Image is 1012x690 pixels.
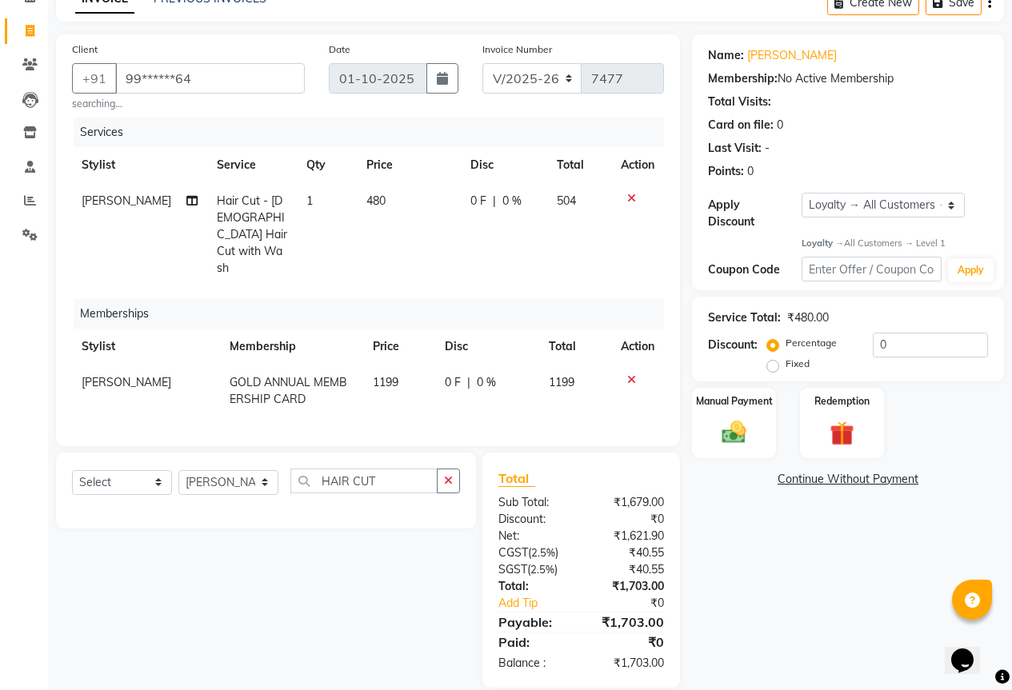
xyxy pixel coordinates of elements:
th: Qty [297,147,357,183]
th: Stylist [72,147,207,183]
div: Net: [486,528,582,544]
span: | [467,374,470,391]
th: Action [611,329,664,365]
div: 0 [777,117,783,134]
th: Total [547,147,611,183]
div: Coupon Code [708,261,802,278]
label: Redemption [814,394,870,409]
div: Name: [708,47,744,64]
div: ₹0 [597,595,676,612]
div: ₹0 [581,511,676,528]
span: 1 [306,193,313,208]
span: CGST [498,545,528,560]
div: Total: [486,578,582,595]
div: ( ) [486,544,582,561]
span: Hair Cut - [DEMOGRAPHIC_DATA] HairCut with Wash [217,193,287,275]
div: Paid: [486,632,582,652]
div: Card on file: [708,117,774,134]
div: ₹1,621.90 [581,528,676,544]
th: Disc [461,147,547,183]
th: Action [611,147,664,183]
span: GOLD ANNUAL MEMBERSHIP CARD [230,375,347,406]
div: - [765,140,770,157]
th: Price [357,147,461,183]
div: ₹40.55 [581,544,676,561]
div: All Customers → Level 1 [802,237,988,250]
iframe: chat widget [945,626,996,674]
label: Fixed [786,357,810,371]
div: Memberships [74,299,676,329]
div: ₹1,703.00 [581,578,676,595]
div: Services [74,118,676,147]
span: | [493,193,496,209]
div: Payable: [486,612,582,632]
label: Percentage [786,336,837,350]
div: 0 [747,163,754,180]
span: [PERSON_NAME] [82,375,171,389]
div: ₹480.00 [787,309,829,326]
span: 2.5% [531,546,555,559]
input: Search [290,469,438,493]
div: Points: [708,163,744,180]
th: Price [363,329,435,365]
a: [PERSON_NAME] [747,47,837,64]
div: Total Visits: [708,94,771,110]
span: 0 F [470,193,486,209]
div: Service Total: [708,309,781,326]
span: 0 % [502,193,522,209]
small: searching... [72,97,305,111]
span: SGST [498,562,527,576]
th: Disc [435,329,539,365]
div: ₹1,679.00 [581,494,676,511]
span: 0 % [477,374,496,391]
div: ( ) [486,561,582,578]
div: Last Visit: [708,140,762,157]
input: Enter Offer / Coupon Code [802,257,942,281]
span: 504 [557,193,576,208]
label: Invoice Number [482,42,552,57]
div: No Active Membership [708,70,988,87]
div: Discount: [708,337,758,353]
div: Apply Discount [708,197,802,230]
div: ₹40.55 [581,561,676,578]
div: ₹0 [581,632,676,652]
span: 1199 [549,375,574,389]
img: _gift.svg [822,418,862,448]
span: 0 F [445,374,461,391]
label: Manual Payment [696,394,773,409]
th: Stylist [72,329,220,365]
button: Apply [948,258,994,282]
a: Add Tip [486,595,597,612]
span: 2.5% [530,563,554,576]
div: ₹1,703.00 [581,655,676,672]
span: 1199 [373,375,398,389]
button: +91 [72,63,117,94]
div: Discount: [486,511,582,528]
span: Total [498,470,535,487]
div: Sub Total: [486,494,582,511]
th: Total [539,329,611,365]
img: _cash.svg [714,418,754,446]
strong: Loyalty → [802,237,844,249]
a: Continue Without Payment [695,471,1001,488]
th: Membership [220,329,362,365]
label: Client [72,42,98,57]
div: Membership: [708,70,778,87]
div: ₹1,703.00 [581,612,676,632]
span: [PERSON_NAME] [82,193,171,208]
span: 480 [366,193,386,208]
div: Balance : [486,655,582,672]
label: Date [329,42,350,57]
th: Service [207,147,297,183]
input: Search by Name/Mobile/Email/Code [115,63,305,94]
